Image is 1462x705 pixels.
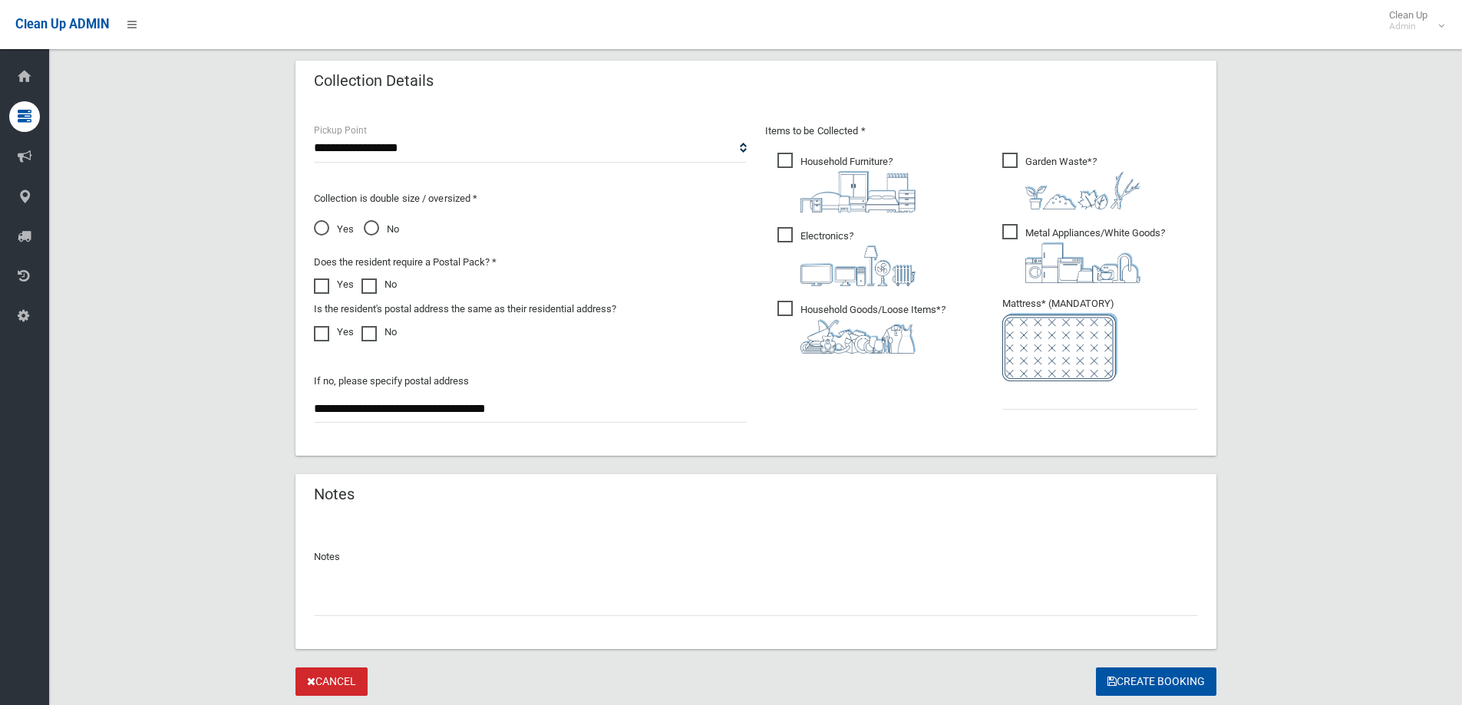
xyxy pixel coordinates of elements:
[314,323,354,341] label: Yes
[314,220,354,239] span: Yes
[295,479,373,509] header: Notes
[800,304,946,354] i: ?
[314,300,616,318] label: Is the resident's postal address the same as their residential address?
[295,66,452,96] header: Collection Details
[314,372,469,390] label: If no, please specify postal address
[295,667,368,696] a: Cancel
[314,189,747,208] p: Collection is double size / oversized *
[361,275,397,294] label: No
[800,156,916,212] i: ?
[1389,21,1427,32] small: Admin
[800,171,916,212] img: aa9efdbe659d29b613fca23ba79d85cb.png
[314,275,354,294] label: Yes
[777,301,946,354] span: Household Goods/Loose Items*
[800,245,916,286] img: 394712a680b73dbc3d2a6a3a7ffe5a07.png
[765,122,1198,140] p: Items to be Collected *
[1002,224,1165,283] span: Metal Appliances/White Goods
[1025,171,1140,209] img: 4fd8a5c772b2c999c83690221e5242e0.png
[777,227,916,286] span: Electronics
[1096,667,1216,696] button: Create Booking
[1025,156,1140,209] i: ?
[1002,313,1117,381] img: e7408bece873d2c1783593a074e5cb2f.png
[364,220,399,239] span: No
[800,230,916,286] i: ?
[361,323,397,341] label: No
[15,17,109,31] span: Clean Up ADMIN
[1002,153,1140,209] span: Garden Waste*
[1381,9,1443,32] span: Clean Up
[1025,242,1140,283] img: 36c1b0289cb1767239cdd3de9e694f19.png
[800,319,916,354] img: b13cc3517677393f34c0a387616ef184.png
[1002,298,1198,381] span: Mattress* (MANDATORY)
[314,253,497,272] label: Does the resident require a Postal Pack? *
[777,153,916,212] span: Household Furniture
[1025,227,1165,283] i: ?
[314,548,1198,566] p: Notes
